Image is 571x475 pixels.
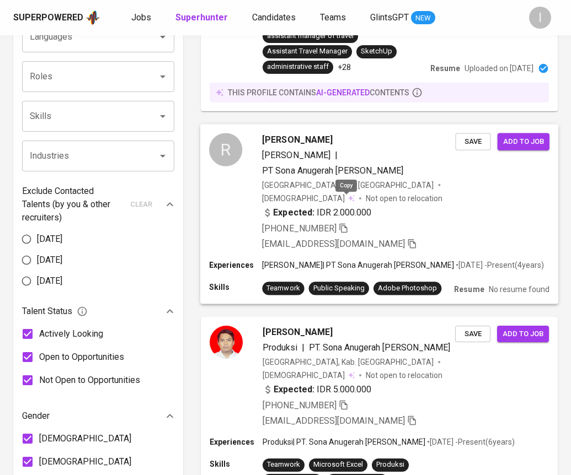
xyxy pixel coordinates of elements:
[425,436,515,447] p: • [DATE] - Present ( 6 years )
[267,31,354,41] div: assistant manager of travel
[273,206,314,219] b: Expected:
[210,436,263,447] p: Experiences
[39,327,103,341] span: Actively Looking
[461,135,485,148] span: Save
[262,223,336,234] span: [PHONE_NUMBER]
[262,179,434,190] div: [GEOGRAPHIC_DATA], Kab. [GEOGRAPHIC_DATA]
[39,432,131,445] span: [DEMOGRAPHIC_DATA]
[266,283,300,294] div: Teamwork
[22,300,174,322] div: Talent Status
[209,260,262,271] p: Experiences
[262,149,330,160] span: [PERSON_NAME]
[262,260,454,271] p: [PERSON_NAME] | PT Sona Anugerah [PERSON_NAME]
[503,135,544,148] span: Add to job
[263,342,297,353] span: Produksi
[454,284,484,295] p: Resume
[313,460,363,470] div: Microsoft Excel
[22,185,124,224] p: Exclude Contacted Talents (by you & other recruiters)
[201,125,558,304] a: R[PERSON_NAME][PERSON_NAME]|PT Sona Anugerah [PERSON_NAME][GEOGRAPHIC_DATA], Kab. [GEOGRAPHIC_DAT...
[22,409,50,423] p: Gender
[274,383,314,396] b: Expected:
[361,46,392,57] div: SketchUp
[366,193,442,204] p: Not open to relocation
[86,9,100,26] img: app logo
[376,460,404,470] div: Produksi
[489,284,549,295] p: No resume found
[267,62,329,72] div: administrative staff
[455,326,490,343] button: Save
[209,282,262,293] p: Skills
[465,63,533,74] p: Uploaded on [DATE]
[411,13,435,24] span: NEW
[39,350,124,364] span: Open to Opportunities
[263,415,405,426] span: [EMAIL_ADDRESS][DOMAIN_NAME]
[497,326,549,343] button: Add to job
[316,88,370,97] span: AI-generated
[13,9,100,26] a: Superpoweredapp logo
[498,133,549,150] button: Add to job
[131,12,151,23] span: Jobs
[22,405,174,427] div: Gender
[22,305,88,318] span: Talent Status
[262,165,403,175] span: PT Sona Anugerah [PERSON_NAME]
[39,374,140,387] span: Not Open to Opportunities
[131,11,153,25] a: Jobs
[263,400,337,411] span: [PHONE_NUMBER]
[155,29,170,45] button: Open
[267,46,348,57] div: Assistant Travel Manager
[262,239,405,249] span: [EMAIL_ADDRESS][DOMAIN_NAME]
[155,148,170,164] button: Open
[228,87,409,98] p: this profile contains contents
[454,260,543,271] p: • [DATE] - Present ( 4 years )
[263,357,434,368] div: [GEOGRAPHIC_DATA], Kab. [GEOGRAPHIC_DATA]
[175,11,230,25] a: Superhunter
[155,109,170,124] button: Open
[252,12,296,23] span: Candidates
[378,283,437,294] div: Adobe Photoshop
[262,206,371,219] div: IDR 2.000.000
[155,69,170,84] button: Open
[210,458,263,469] p: Skills
[39,455,131,468] span: [DEMOGRAPHIC_DATA]
[263,370,346,381] span: [DEMOGRAPHIC_DATA]
[22,185,174,224] div: Exclude Contacted Talents (by you & other recruiters)clear
[313,283,365,294] div: Public Speaking
[338,62,351,73] p: +28
[263,436,425,447] p: Produksi | PT. Sona Anugerah [PERSON_NAME]
[430,63,460,74] p: Resume
[37,274,62,288] span: [DATE]
[503,328,543,341] span: Add to job
[302,341,305,354] span: |
[252,11,298,25] a: Candidates
[262,133,332,146] span: [PERSON_NAME]
[37,233,62,246] span: [DATE]
[366,370,442,381] p: Not open to relocation
[320,12,346,23] span: Teams
[320,11,348,25] a: Teams
[263,383,371,396] div: IDR 5.000.000
[37,253,62,267] span: [DATE]
[175,12,228,23] b: Superhunter
[529,7,551,29] div: I
[335,148,338,161] span: |
[13,12,83,24] div: Superpowered
[455,133,490,150] button: Save
[370,12,409,23] span: GlintsGPT
[263,326,333,339] span: [PERSON_NAME]
[210,326,243,359] img: d08d9e83-fd54-44a5-9dc8-da6b7bb3da9a.jpg
[370,11,435,25] a: GlintsGPT NEW
[461,328,485,341] span: Save
[309,342,450,353] span: PT. Sona Anugerah [PERSON_NAME]
[267,460,300,470] div: Teamwork
[209,133,242,166] div: R
[262,193,346,204] span: [DEMOGRAPHIC_DATA]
